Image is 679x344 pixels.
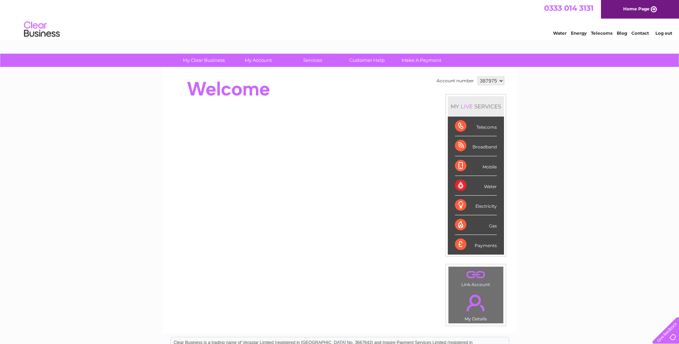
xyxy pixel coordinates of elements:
a: . [450,290,501,315]
a: Water [553,30,567,36]
div: Gas [455,215,497,235]
div: Electricity [455,196,497,215]
a: My Clear Business [174,54,233,67]
a: Telecoms [591,30,612,36]
td: Account number [435,75,476,87]
a: Log out [655,30,672,36]
a: Contact [631,30,649,36]
a: Energy [571,30,587,36]
img: logo.png [24,19,60,40]
a: 0333 014 3131 [544,4,593,13]
div: MY SERVICES [448,96,504,117]
a: Blog [617,30,627,36]
a: Services [283,54,342,67]
a: Customer Help [338,54,397,67]
td: My Details [448,289,504,324]
div: LIVE [459,103,474,110]
div: Payments [455,235,497,254]
a: Make A Payment [392,54,451,67]
td: Link Account [448,266,504,289]
div: Clear Business is a trading name of Verastar Limited (registered in [GEOGRAPHIC_DATA] No. 3667643... [171,4,509,35]
div: Mobile [455,156,497,176]
div: Broadband [455,136,497,156]
a: My Account [229,54,288,67]
a: . [450,269,501,281]
div: Telecoms [455,117,497,136]
div: Water [455,176,497,196]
